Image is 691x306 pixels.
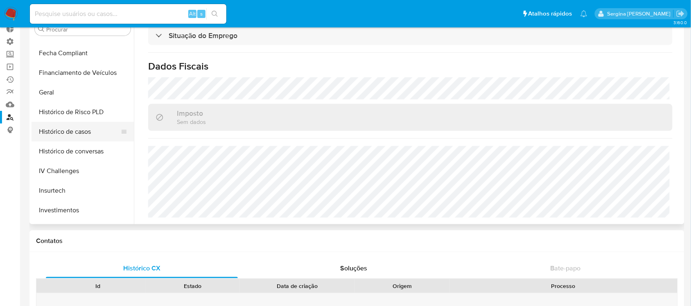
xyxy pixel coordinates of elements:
div: Origem [361,282,444,290]
button: Histórico de conversas [32,142,134,161]
span: Alt [189,10,196,18]
button: Geral [32,83,134,102]
button: Histórico de Risco PLD [32,102,134,122]
span: s [200,10,203,18]
div: Data de criação [246,282,350,290]
button: IV Challenges [32,161,134,181]
span: Atalhos rápidos [528,9,572,18]
button: Insurtech [32,181,134,200]
input: Procurar [46,26,127,33]
h3: Situação do Emprego [169,31,237,40]
p: Sem dados [177,118,206,126]
input: Pesquise usuários ou casos... [30,9,226,19]
button: Histórico de casos [32,122,127,142]
p: sergina.neta@mercadolivre.com [607,10,673,18]
span: Histórico CX [123,263,160,273]
span: Soluções [340,263,367,273]
button: Fecha Compliant [32,43,134,63]
span: 3.160.0 [673,19,687,26]
button: Investimentos [32,200,134,220]
div: Situação do Emprego [148,26,673,45]
a: Sair [676,9,685,18]
div: Estado [151,282,234,290]
div: Processo [455,282,672,290]
h3: Imposto [177,109,206,118]
div: Id [56,282,140,290]
span: Bate-papo [551,263,581,273]
a: Notificações [580,10,587,17]
button: Items [32,220,134,240]
button: Procurar [38,26,45,32]
div: ImpostoSem dados [148,104,673,130]
h1: Contatos [36,237,678,245]
button: Financiamento de Veículos [32,63,134,83]
h1: Dados Fiscais [148,60,673,72]
button: search-icon [206,8,223,20]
